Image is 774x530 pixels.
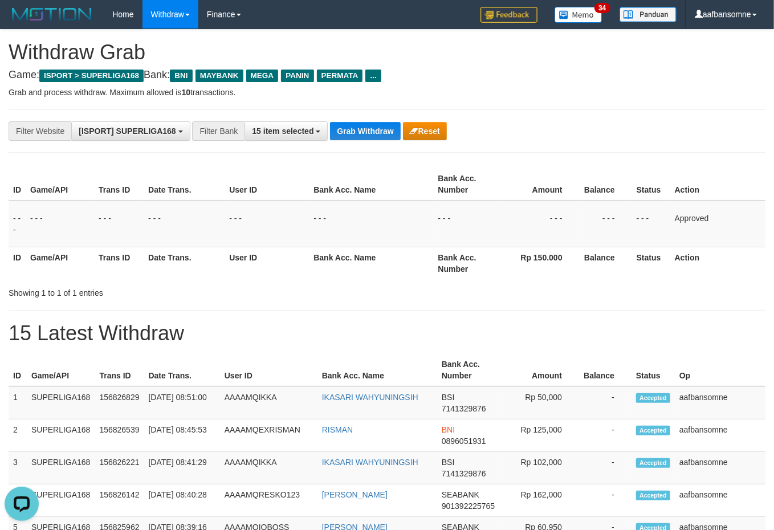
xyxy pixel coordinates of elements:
[503,452,579,484] td: Rp 102,000
[144,201,225,247] td: - - -
[220,484,317,517] td: AAAAMQRESKO123
[675,386,765,419] td: aafbansomne
[144,354,220,386] th: Date Trans.
[579,386,632,419] td: -
[322,425,353,434] a: RISMAN
[144,168,225,201] th: Date Trans.
[675,419,765,452] td: aafbansomne
[27,484,95,517] td: SUPERLIGA168
[365,70,381,82] span: ...
[442,458,455,467] span: BSI
[9,452,27,484] td: 3
[9,6,95,23] img: MOTION_logo.png
[594,3,610,13] span: 34
[442,437,486,446] span: Copy 0896051931 to clipboard
[503,386,579,419] td: Rp 50,000
[675,354,765,386] th: Op
[309,247,433,279] th: Bank Acc. Name
[309,201,433,247] td: - - -
[26,247,94,279] th: Game/API
[670,247,765,279] th: Action
[675,452,765,484] td: aafbansomne
[27,419,95,452] td: SUPERLIGA168
[9,354,27,386] th: ID
[9,283,314,299] div: Showing 1 to 1 of 1 entries
[500,201,580,247] td: - - -
[26,168,94,201] th: Game/API
[5,5,39,39] button: Open LiveChat chat widget
[579,452,632,484] td: -
[252,127,313,136] span: 15 item selected
[95,354,144,386] th: Trans ID
[579,484,632,517] td: -
[442,490,479,499] span: SEABANK
[144,484,220,517] td: [DATE] 08:40:28
[27,386,95,419] td: SUPERLIGA168
[9,247,26,279] th: ID
[39,70,144,82] span: ISPORT > SUPERLIGA168
[670,201,765,247] td: Approved
[144,452,220,484] td: [DATE] 08:41:29
[442,404,486,413] span: Copy 7141329876 to clipboard
[245,121,328,141] button: 15 item selected
[503,419,579,452] td: Rp 125,000
[500,168,580,201] th: Amount
[144,247,225,279] th: Date Trans.
[9,322,765,345] h1: 15 Latest Withdraw
[181,88,190,97] strong: 10
[79,127,176,136] span: [ISPORT] SUPERLIGA168
[442,502,495,511] span: Copy 901392225765 to clipboard
[225,168,309,201] th: User ID
[144,419,220,452] td: [DATE] 08:45:53
[27,452,95,484] td: SUPERLIGA168
[9,168,26,201] th: ID
[330,122,400,140] button: Grab Withdraw
[27,354,95,386] th: Game/API
[309,168,433,201] th: Bank Acc. Name
[322,393,418,402] a: IKASARI WAHYUNINGSIH
[636,426,670,435] span: Accepted
[322,490,388,499] a: [PERSON_NAME]
[632,168,670,201] th: Status
[580,247,632,279] th: Balance
[500,247,580,279] th: Rp 150.000
[9,201,26,247] td: - - -
[434,168,500,201] th: Bank Acc. Number
[322,458,418,467] a: IKASARI WAHYUNINGSIH
[26,201,94,247] td: - - -
[632,201,670,247] td: - - -
[636,393,670,403] span: Accepted
[317,354,437,386] th: Bank Acc. Name
[220,419,317,452] td: AAAAMQEXRISMAN
[220,386,317,419] td: AAAAMQIKKA
[437,354,503,386] th: Bank Acc. Number
[9,41,765,64] h1: Withdraw Grab
[281,70,313,82] span: PANIN
[442,469,486,478] span: Copy 7141329876 to clipboard
[636,458,670,468] span: Accepted
[555,7,602,23] img: Button%20Memo.svg
[442,393,455,402] span: BSI
[579,354,632,386] th: Balance
[192,121,245,141] div: Filter Bank
[579,419,632,452] td: -
[632,247,670,279] th: Status
[9,419,27,452] td: 2
[220,452,317,484] td: AAAAMQIKKA
[403,122,447,140] button: Reset
[434,201,500,247] td: - - -
[442,425,455,434] span: BNI
[94,247,144,279] th: Trans ID
[170,70,192,82] span: BNI
[580,201,632,247] td: - - -
[246,70,279,82] span: MEGA
[220,354,317,386] th: User ID
[225,247,309,279] th: User ID
[95,452,144,484] td: 156826221
[9,70,765,81] h4: Game: Bank:
[144,386,220,419] td: [DATE] 08:51:00
[95,386,144,419] td: 156826829
[670,168,765,201] th: Action
[95,419,144,452] td: 156826539
[94,168,144,201] th: Trans ID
